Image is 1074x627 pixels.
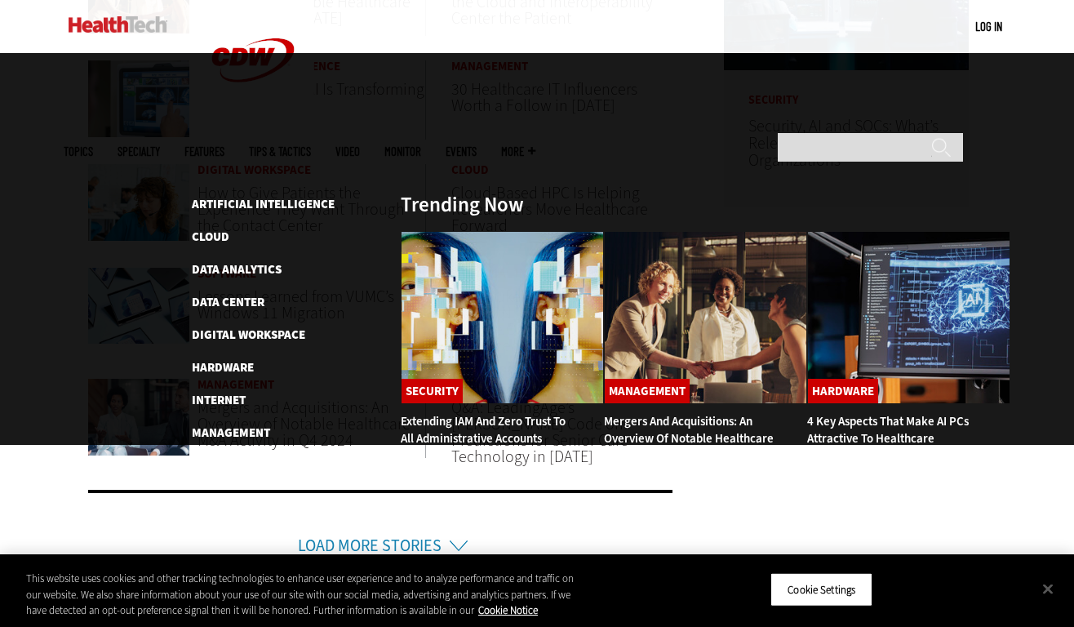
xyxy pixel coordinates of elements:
[808,379,878,403] a: Hardware
[192,359,254,376] a: Hardware
[478,603,538,617] a: More information about your privacy
[807,231,1010,404] img: Desktop monitor with brain AI concept
[401,194,524,215] h3: Trending Now
[192,392,246,408] a: Internet
[604,231,807,404] img: business leaders shake hands in conference room
[69,16,167,33] img: Home
[807,413,969,464] a: 4 Key Aspects That Make AI PCs Attractive to Healthcare Workers
[605,379,690,403] a: Management
[604,413,774,464] a: Mergers and Acquisitions: An Overview of Notable Healthcare M&A Activity in [DATE]
[1030,571,1066,607] button: Close
[192,522,245,539] a: Security
[770,572,872,607] button: Cookie Settings
[975,19,1002,33] a: Log in
[192,261,282,278] a: Data Analytics
[26,571,591,619] div: This website uses cookies and other tracking technologies to enhance user experience and to analy...
[402,379,463,403] a: Security
[192,196,335,212] a: Artificial Intelligence
[192,490,328,506] a: Patient-Centered Care
[401,231,604,404] img: abstract image of woman with pixelated face
[975,18,1002,35] div: User menu
[192,294,264,310] a: Data Center
[401,413,566,447] a: Extending IAM and Zero Trust to All Administrative Accounts
[192,457,266,474] a: Networking
[192,425,270,441] a: Management
[192,229,229,245] a: Cloud
[192,327,305,343] a: Digital Workspace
